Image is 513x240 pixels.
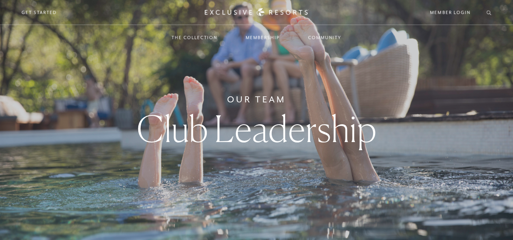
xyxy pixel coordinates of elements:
a: The Collection [163,26,225,49]
a: Get Started [21,9,57,16]
a: Membership [238,26,288,49]
h1: Club Leadership [137,110,377,147]
h6: Our Team [227,93,286,106]
a: Member Login [430,9,470,16]
a: Community [300,26,350,49]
